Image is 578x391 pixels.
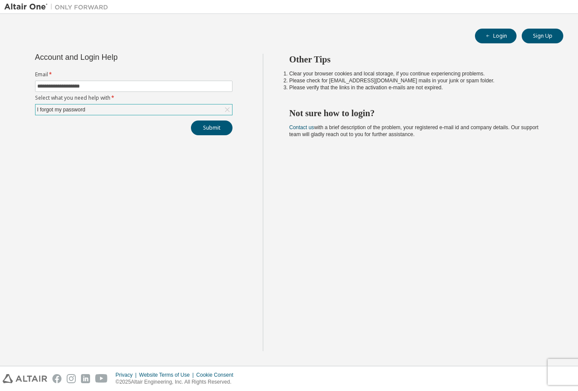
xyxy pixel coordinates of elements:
img: linkedin.svg [81,374,90,383]
h2: Not sure how to login? [289,108,548,119]
div: I forgot my password [36,104,232,115]
div: Privacy [116,371,139,378]
button: Sign Up [522,29,563,43]
li: Please verify that the links in the activation e-mails are not expired. [289,84,548,91]
img: altair_logo.svg [3,374,47,383]
a: Contact us [289,124,314,130]
label: Email [35,71,232,78]
button: Login [475,29,517,43]
div: Account and Login Help [35,54,193,61]
div: I forgot my password [36,105,87,114]
button: Submit [191,121,232,135]
div: Website Terms of Use [139,371,196,378]
span: with a brief description of the problem, your registered e-mail id and company details. Our suppo... [289,124,539,137]
img: youtube.svg [95,374,108,383]
img: instagram.svg [67,374,76,383]
h2: Other Tips [289,54,548,65]
li: Please check for [EMAIL_ADDRESS][DOMAIN_NAME] mails in your junk or spam folder. [289,77,548,84]
img: facebook.svg [52,374,61,383]
li: Clear your browser cookies and local storage, if you continue experiencing problems. [289,70,548,77]
img: Altair One [4,3,113,11]
label: Select what you need help with [35,94,232,101]
p: © 2025 Altair Engineering, Inc. All Rights Reserved. [116,378,239,386]
div: Cookie Consent [196,371,238,378]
